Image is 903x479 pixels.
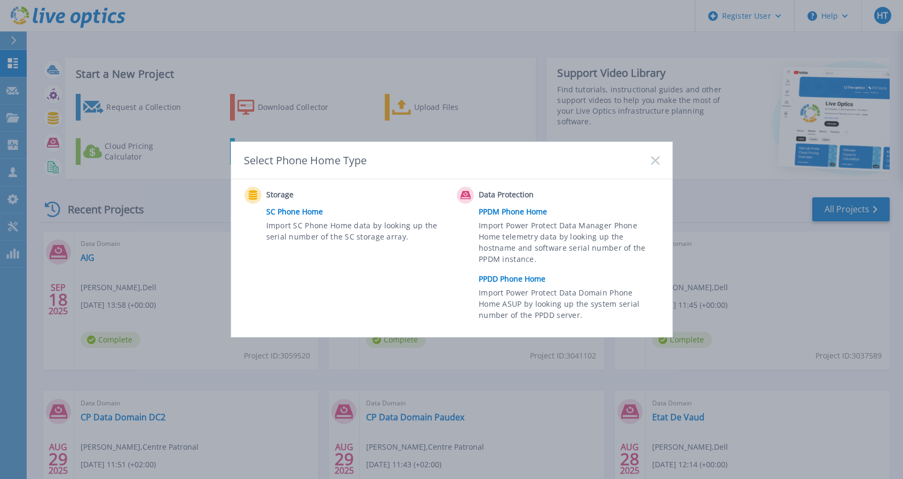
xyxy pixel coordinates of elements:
[479,220,656,269] span: Import Power Protect Data Manager Phone Home telemetry data by looking up the hostname and softwa...
[479,287,656,324] span: Import Power Protect Data Domain Phone Home ASUP by looking up the system serial number of the PP...
[244,153,368,167] div: Select Phone Home Type
[266,204,452,220] a: SC Phone Home
[479,271,664,287] a: PPDD Phone Home
[266,220,444,244] span: Import SC Phone Home data by looking up the serial number of the SC storage array.
[479,204,664,220] a: PPDM Phone Home
[479,189,585,202] span: Data Protection
[266,189,373,202] span: Storage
